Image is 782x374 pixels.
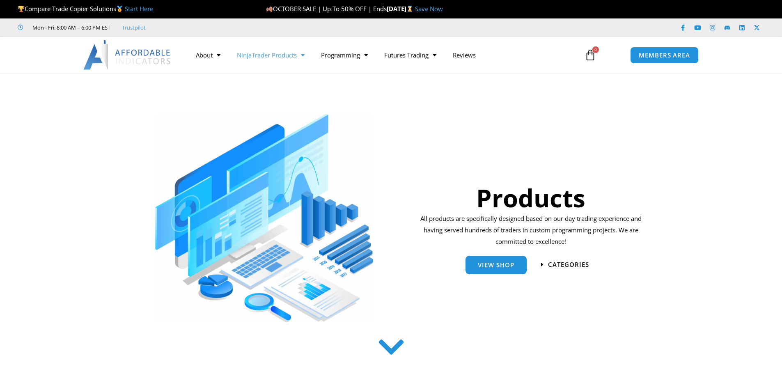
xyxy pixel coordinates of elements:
span: View Shop [478,262,514,268]
span: Mon - Fri: 8:00 AM – 6:00 PM EST [30,23,110,32]
a: categories [541,262,589,268]
span: MEMBERS AREA [639,52,690,58]
a: Trustpilot [122,23,146,32]
nav: Menu [188,46,575,64]
a: MEMBERS AREA [630,47,699,64]
a: Save Now [415,5,443,13]
span: categories [548,262,589,268]
h1: Products [417,181,644,215]
a: Futures Trading [376,46,445,64]
a: Start Here [125,5,153,13]
a: Reviews [445,46,484,64]
img: 🍂 [266,6,273,12]
span: OCTOBER SALE | Up To 50% OFF | Ends [266,5,387,13]
img: 🏆 [18,6,24,12]
a: 0 [572,43,608,67]
img: LogoAI | Affordable Indicators – NinjaTrader [83,40,172,70]
img: ⌛ [407,6,413,12]
a: Programming [313,46,376,64]
span: Compare Trade Copier Solutions [18,5,153,13]
p: All products are specifically designed based on our day trading experience and having served hund... [417,213,644,248]
strong: [DATE] [387,5,415,13]
a: NinjaTrader Products [229,46,313,64]
span: 0 [592,46,599,53]
img: ProductsSection scaled | Affordable Indicators – NinjaTrader [155,114,373,322]
img: 🥇 [117,6,123,12]
a: About [188,46,229,64]
a: View Shop [466,256,527,274]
